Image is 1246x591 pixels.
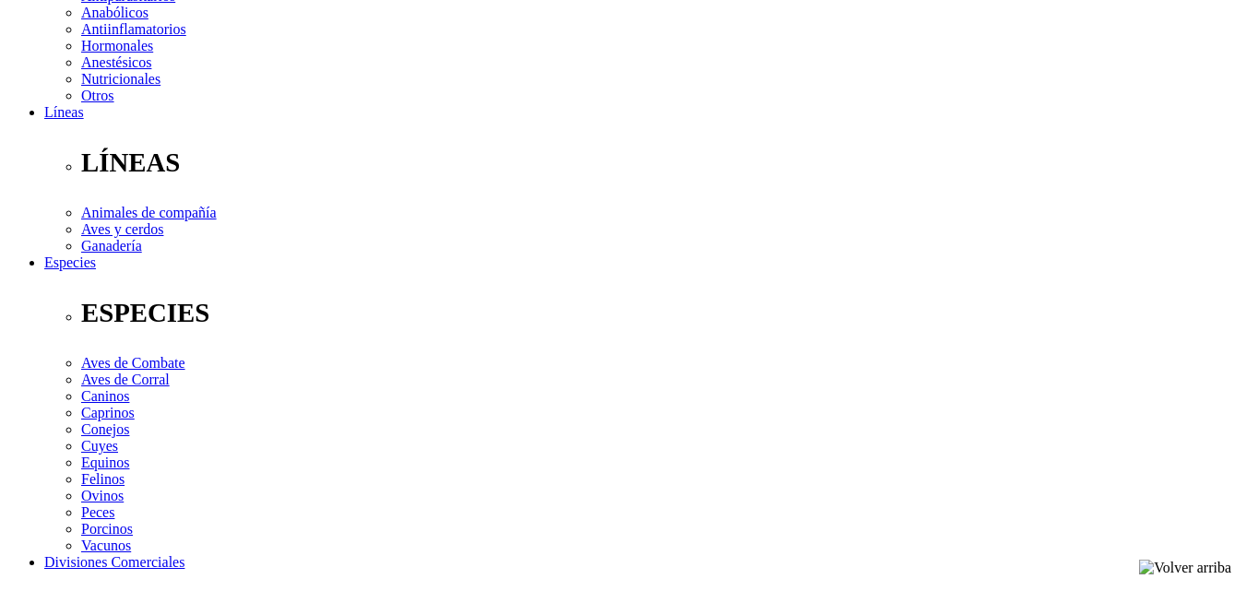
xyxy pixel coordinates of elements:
a: Nutricionales [81,71,160,87]
a: Peces [81,504,114,520]
a: Otros [81,88,114,103]
a: Divisiones Comerciales [44,554,184,570]
a: Antiinflamatorios [81,21,186,37]
a: Especies [44,254,96,270]
a: Conejos [81,421,129,437]
p: ESPECIES [81,298,1239,328]
a: Equinos [81,455,129,470]
a: Aves de Corral [81,372,170,387]
a: Porcinos [81,521,133,537]
a: Ganadería [81,238,142,254]
img: Volver arriba [1139,560,1231,576]
a: Vacunos [81,538,131,553]
a: Caprinos [81,405,135,420]
a: Ovinos [81,488,124,503]
p: LÍNEAS [81,148,1239,178]
a: Hormonales [81,38,153,53]
a: Anestésicos [81,54,151,70]
a: Felinos [81,471,125,487]
a: Líneas [44,104,84,120]
a: Anabólicos [81,5,148,20]
a: Caninos [81,388,129,404]
a: Animales de compañía [81,205,217,220]
a: Aves y cerdos [81,221,163,237]
a: Cuyes [81,438,118,454]
a: Aves de Combate [81,355,185,371]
